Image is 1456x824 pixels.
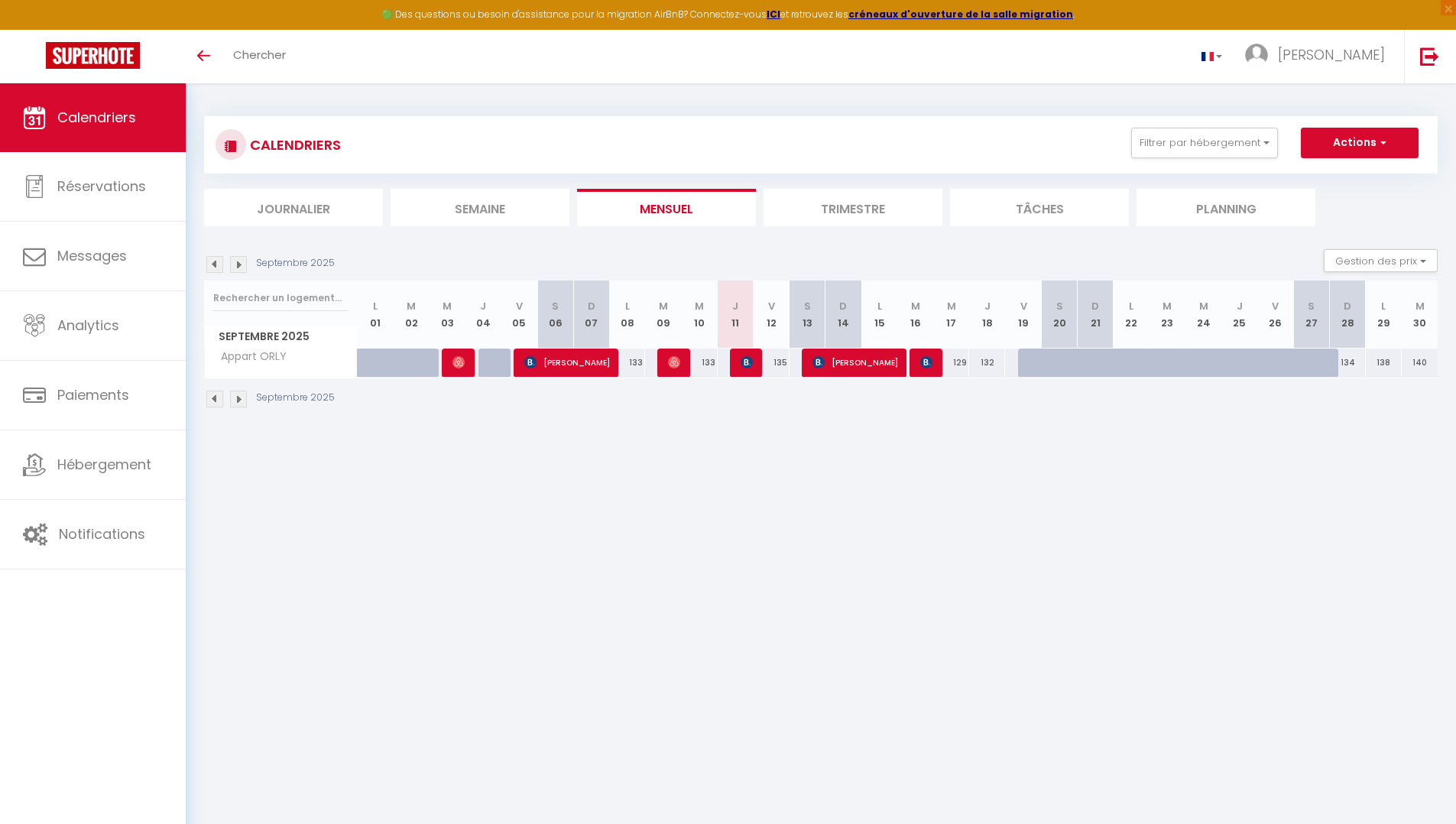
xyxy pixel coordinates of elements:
[609,349,645,377] div: 133
[391,189,569,226] li: Semaine
[839,299,847,313] abbr: D
[625,299,630,313] abbr: L
[767,8,780,21] a: ICI
[1324,249,1438,272] button: Gestion des prix
[46,42,140,69] img: Super Booking
[207,349,290,365] span: Appart ORLY
[588,299,595,313] abbr: D
[659,299,668,313] abbr: M
[790,281,825,349] th: 13
[1329,349,1365,377] div: 134
[1420,47,1439,66] img: logout
[1415,299,1425,313] abbr: M
[1234,30,1404,83] a: ... [PERSON_NAME]
[233,47,286,63] span: Chercher
[1150,281,1185,349] th: 23
[373,299,378,313] abbr: L
[552,299,559,313] abbr: S
[920,348,932,377] span: [PERSON_NAME] Abal
[1163,299,1172,313] abbr: M
[573,281,609,349] th: 07
[394,281,430,349] th: 02
[695,299,704,313] abbr: M
[59,524,145,543] span: Notifications
[430,281,465,349] th: 03
[246,128,341,162] h3: CALENDRIERS
[768,299,775,313] abbr: V
[57,246,127,265] span: Messages
[1137,189,1315,226] li: Planning
[1344,299,1351,313] abbr: D
[1129,299,1133,313] abbr: L
[205,326,357,348] span: Septembre 2025
[407,299,416,313] abbr: M
[465,281,501,349] th: 04
[1091,299,1099,313] abbr: D
[480,299,486,313] abbr: J
[577,189,756,226] li: Mensuel
[222,30,297,83] a: Chercher
[1329,281,1365,349] th: 28
[1199,299,1208,313] abbr: M
[1020,299,1027,313] abbr: V
[358,281,394,349] th: 01
[812,348,898,377] span: [PERSON_NAME]
[718,281,754,349] th: 11
[443,299,452,313] abbr: M
[861,281,897,349] th: 15
[1402,349,1438,377] div: 140
[984,299,991,313] abbr: J
[501,281,537,349] th: 05
[741,348,753,377] span: [PERSON_NAME]
[947,299,956,313] abbr: M
[933,349,969,377] div: 129
[1237,299,1243,313] abbr: J
[256,256,335,271] p: Septembre 2025
[848,8,1073,21] a: créneaux d'ouverture de la salle migration
[1366,281,1402,349] th: 29
[256,391,335,405] p: Septembre 2025
[897,281,933,349] th: 16
[1366,349,1402,377] div: 138
[1221,281,1257,349] th: 25
[969,281,1005,349] th: 18
[732,299,738,313] abbr: J
[57,177,146,196] span: Réservations
[1308,299,1315,313] abbr: S
[12,6,58,52] button: Ouvrir le widget de chat LiveChat
[1056,299,1063,313] abbr: S
[825,281,861,349] th: 14
[1278,45,1385,64] span: [PERSON_NAME]
[57,455,151,474] span: Hébergement
[609,281,645,349] th: 08
[754,349,790,377] div: 135
[754,281,790,349] th: 12
[57,385,129,404] span: Paiements
[681,281,717,349] th: 10
[804,299,811,313] abbr: S
[524,348,610,377] span: [PERSON_NAME]
[1114,281,1150,349] th: 22
[911,299,920,313] abbr: M
[969,349,1005,377] div: 132
[1293,281,1329,349] th: 27
[57,108,136,127] span: Calendriers
[516,299,523,313] abbr: V
[1301,128,1419,158] button: Actions
[645,281,681,349] th: 09
[213,284,349,312] input: Rechercher un logement...
[933,281,969,349] th: 17
[764,189,942,226] li: Trimestre
[1245,44,1268,67] img: ...
[877,299,882,313] abbr: L
[57,316,119,335] span: Analytics
[1257,281,1293,349] th: 26
[1185,281,1221,349] th: 24
[1005,281,1041,349] th: 19
[1131,128,1278,158] button: Filtrer par hébergement
[1078,281,1114,349] th: 21
[1042,281,1078,349] th: 20
[452,348,465,377] span: [PERSON_NAME]
[1381,299,1386,313] abbr: L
